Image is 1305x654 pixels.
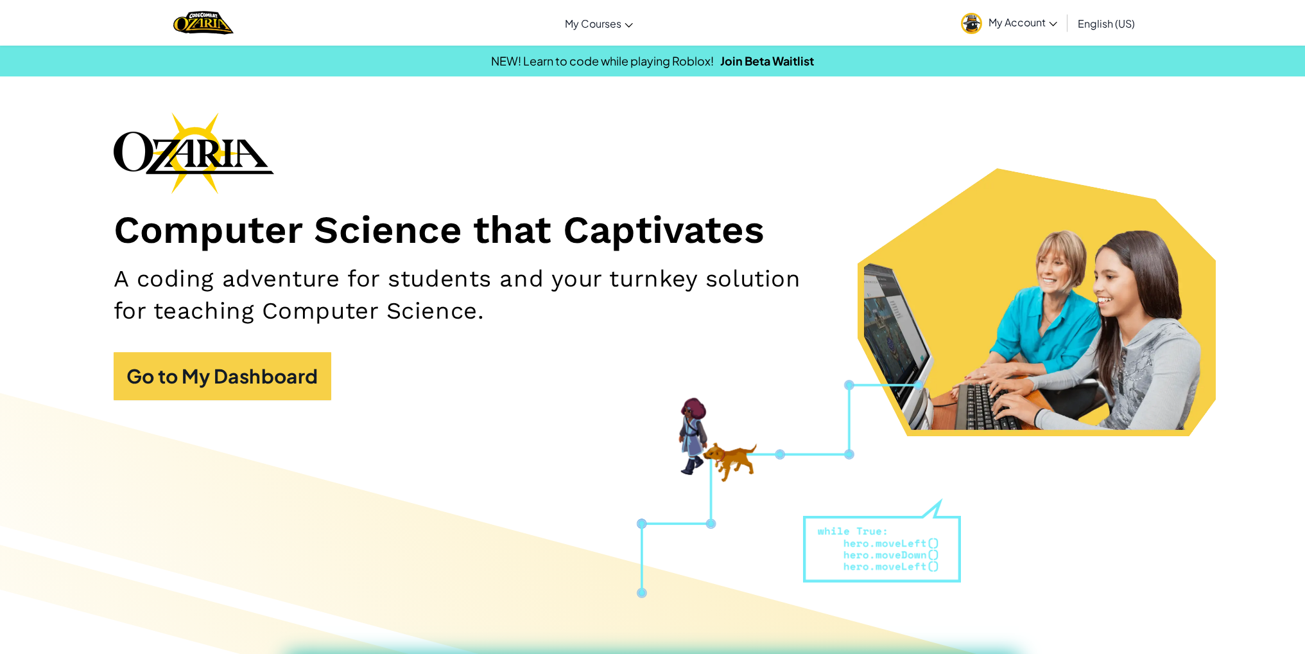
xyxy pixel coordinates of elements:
a: Go to My Dashboard [114,352,331,400]
span: English (US) [1078,17,1135,30]
a: My Account [955,3,1064,43]
span: My Account [989,15,1057,29]
a: English (US) [1071,6,1141,40]
img: Ozaria branding logo [114,112,274,194]
img: Home [173,10,233,36]
a: Ozaria by CodeCombat logo [173,10,233,36]
img: avatar [961,13,982,34]
a: Join Beta Waitlist [720,53,814,68]
span: NEW! Learn to code while playing Roblox! [491,53,714,68]
h1: Computer Science that Captivates [114,207,1192,254]
a: My Courses [558,6,639,40]
span: My Courses [565,17,621,30]
h2: A coding adventure for students and your turnkey solution for teaching Computer Science. [114,263,836,326]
